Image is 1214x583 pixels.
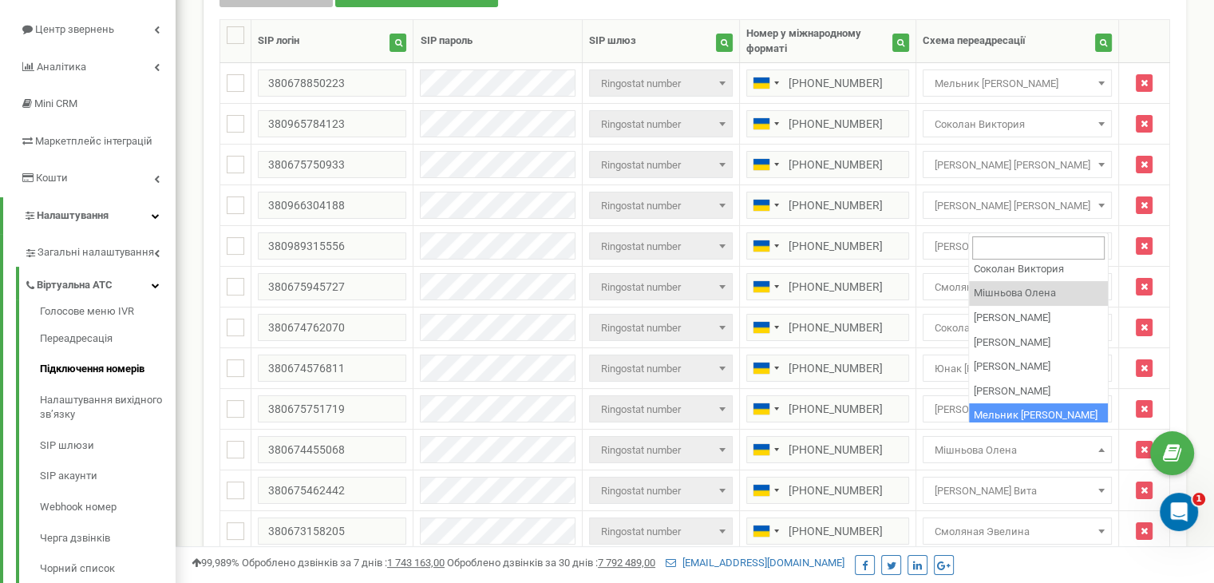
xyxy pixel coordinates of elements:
u: 7 792 489,00 [598,557,655,569]
input: 050 123 4567 [746,69,909,97]
u: 1 743 163,00 [387,557,445,569]
span: Оверченко Тетяна [928,195,1106,217]
li: Мельник [PERSON_NAME] [969,403,1108,428]
span: Ringostat number [589,395,733,422]
a: Webhook номер [40,492,176,523]
div: Telephone country code [747,274,784,299]
span: Алена Бавыко [928,399,1106,421]
div: Telephone country code [747,478,784,503]
span: Шевчук Виктория [928,154,1106,176]
div: Telephone country code [747,70,784,96]
span: Соколан Виктория [928,113,1106,136]
span: Ringostat number [589,151,733,178]
input: 050 123 4567 [746,273,909,300]
a: Підключення номерів [40,354,176,385]
span: 99,989% [192,557,239,569]
a: Налаштування вихідного зв’язку [40,385,176,430]
span: Кошти [36,172,68,184]
div: SIP логін [258,34,299,49]
span: Ringostat number [595,73,727,95]
div: Telephone country code [747,355,784,381]
span: Ringostat number [589,192,733,219]
input: 050 123 4567 [746,518,909,545]
a: [EMAIL_ADDRESS][DOMAIN_NAME] [666,557,844,569]
span: Ringostat number [595,439,727,462]
span: Юнак Анна [923,355,1112,382]
span: Mini CRM [34,97,77,109]
span: Ringostat number [589,355,733,382]
li: [PERSON_NAME] [969,379,1108,404]
div: Telephone country code [747,437,784,462]
span: Ringostat number [589,69,733,97]
span: Оброблено дзвінків за 30 днів : [447,557,655,569]
span: Смоляная Эвелина [928,276,1106,299]
input: 050 123 4567 [746,110,909,137]
div: Telephone country code [747,518,784,544]
span: Грищенко Вита [923,477,1112,504]
span: Ringostat number [595,276,727,299]
input: 050 123 4567 [746,436,909,463]
span: Ringostat number [595,236,727,258]
iframe: Intercom live chat [1160,493,1198,531]
div: Номер у міжнародному форматі [746,26,892,56]
span: Ringostat number [595,480,727,502]
a: SIP акаунти [40,461,176,492]
span: Ringostat number [589,232,733,260]
span: Смоляная Эвелина [928,521,1106,543]
span: Ringostat number [595,154,727,176]
li: [PERSON_NAME] [969,355,1108,379]
span: Смоляная Эвелина [923,518,1112,545]
span: Мішньова Олена [923,436,1112,463]
a: Переадресація [40,323,176,355]
span: Маркетплейс інтеграцій [35,135,152,147]
span: Центр звернень [35,23,114,35]
a: Віртуальна АТС [24,267,176,299]
div: Telephone country code [747,315,784,340]
input: 050 123 4567 [746,232,909,260]
span: Смоляная Эвелина [923,273,1112,300]
span: Дегнера Мирослава [923,232,1112,260]
span: Мішньова Олена [928,439,1106,462]
span: Соколан Виктория [923,314,1112,341]
input: 050 123 4567 [746,192,909,219]
span: Оверченко Тетяна [923,192,1112,219]
li: Мішньова Олена [969,281,1108,306]
span: Віртуальна АТС [37,278,113,293]
li: Соколан Виктория [969,257,1108,282]
a: Голосове меню IVR [40,304,176,323]
span: Ringostat number [595,317,727,339]
span: Ringostat number [595,113,727,136]
div: Telephone country code [747,233,784,259]
input: 050 123 4567 [746,477,909,504]
span: Загальні налаштування [38,245,154,260]
input: 050 123 4567 [746,151,909,178]
span: Ringostat number [595,399,727,421]
a: Загальні налаштування [24,234,176,267]
div: Telephone country code [747,152,784,177]
span: Грищенко Вита [928,480,1106,502]
span: 1 [1192,493,1205,506]
span: Юнак Анна [928,358,1106,380]
div: Telephone country code [747,396,784,422]
span: Дегнера Мирослава [928,236,1106,258]
a: Налаштування [3,197,176,235]
span: Ringostat number [589,518,733,545]
span: Ringostat number [595,521,727,543]
input: 050 123 4567 [746,395,909,422]
span: Алена Бавыко [923,395,1112,422]
div: Telephone country code [747,192,784,218]
span: Ringostat number [589,273,733,300]
span: Ringostat number [589,110,733,137]
span: Оброблено дзвінків за 7 днів : [242,557,445,569]
div: SIP шлюз [589,34,636,49]
span: Налаштування [37,209,109,221]
span: Шевчук Виктория [923,151,1112,178]
a: Черга дзвінків [40,523,176,554]
span: Аналiтика [37,61,86,73]
a: SIP шлюзи [40,430,176,462]
span: Ringostat number [589,314,733,341]
input: 050 123 4567 [746,355,909,382]
span: Мельник Ольга [928,73,1106,95]
div: Схема переадресації [923,34,1026,49]
span: Ringostat number [595,358,727,380]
